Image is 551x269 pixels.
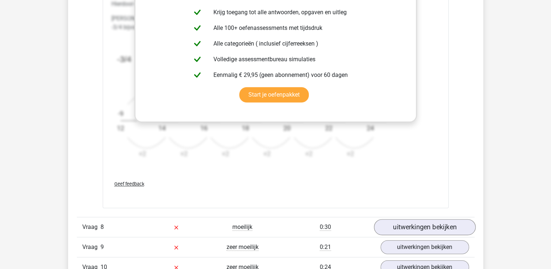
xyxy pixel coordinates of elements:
[180,150,188,157] text: +2
[239,87,309,102] a: Start je oefenpakket
[82,243,101,252] span: Vraag
[381,240,469,254] a: uitwerkingen bekijken
[117,124,124,132] text: 12
[227,243,259,251] span: zeer moeilijk
[101,243,104,250] span: 9
[320,243,331,251] span: 0:21
[158,124,166,132] text: 14
[111,14,440,32] p: [PERSON_NAME] goed hoe je de breuken in de reeks moet herschrijven om het patroon te herkennen. -...
[232,223,252,231] span: moeilijk
[263,150,271,157] text: +2
[200,124,207,132] text: 16
[82,223,101,231] span: Vraag
[283,124,291,132] text: 20
[118,110,123,117] text: -9
[114,181,144,187] span: Geef feedback
[101,223,104,230] span: 8
[320,223,331,231] span: 0:30
[325,124,332,132] text: 22
[241,124,249,132] text: 18
[117,54,131,63] tspan: -3/4
[347,150,354,157] text: +2
[222,150,229,157] text: +2
[305,150,312,157] text: +2
[139,150,146,157] text: +2
[366,124,374,132] text: 24
[374,219,475,235] a: uitwerkingen bekijken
